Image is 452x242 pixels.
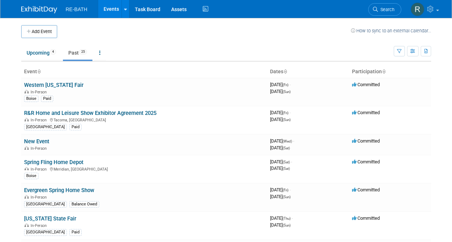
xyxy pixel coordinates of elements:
img: In-Person Event [24,146,29,150]
span: [DATE] [270,117,291,122]
span: (Fri) [283,188,288,192]
a: Past25 [63,46,92,60]
span: [DATE] [270,82,291,87]
span: (Sun) [283,223,291,227]
button: Add Event [21,25,57,38]
div: Balance Owed [69,201,99,208]
a: Search [368,3,401,16]
a: R&R Home and Leisure Show Exhibitor Agreement 2025 [24,110,156,116]
div: [GEOGRAPHIC_DATA] [24,124,67,130]
span: (Sat) [283,146,290,150]
span: In-Person [31,90,49,94]
a: Evergreen Spring Home Show [24,187,94,194]
span: RE-BATH [66,6,87,12]
span: In-Person [31,195,49,200]
th: Dates [267,66,349,78]
span: 25 [79,49,87,55]
img: In-Person Event [24,167,29,171]
div: Meridian, [GEOGRAPHIC_DATA] [24,166,264,172]
div: Paid [69,124,82,130]
span: - [291,159,292,164]
span: In-Person [31,118,49,122]
th: Participation [349,66,431,78]
span: Committed [352,187,380,192]
img: In-Person Event [24,223,29,227]
img: ExhibitDay [21,6,57,13]
span: Committed [352,82,380,87]
span: Committed [352,138,380,144]
span: Committed [352,159,380,164]
span: (Fri) [283,111,288,115]
a: Sort by Participation Type [382,69,385,74]
span: In-Person [31,223,49,228]
span: (Sun) [283,118,291,122]
span: (Wed) [283,139,292,143]
div: [GEOGRAPHIC_DATA] [24,229,67,236]
div: Tacoma, [GEOGRAPHIC_DATA] [24,117,264,122]
span: [DATE] [270,222,291,228]
span: - [289,187,291,192]
div: [GEOGRAPHIC_DATA] [24,201,67,208]
span: Committed [352,110,380,115]
span: - [289,82,291,87]
img: Re-Bath Northwest [411,3,424,16]
span: (Sun) [283,195,291,199]
img: In-Person Event [24,118,29,121]
a: Sort by Start Date [283,69,287,74]
span: [DATE] [270,89,291,94]
span: (Sat) [283,167,290,171]
div: Boise [24,173,38,179]
span: [DATE] [270,166,290,171]
span: 4 [50,49,56,55]
span: [DATE] [270,215,293,221]
span: Search [378,7,394,12]
span: (Sun) [283,90,291,94]
span: - [293,138,294,144]
span: [DATE] [270,110,291,115]
span: (Thu) [283,217,291,220]
th: Event [21,66,267,78]
img: In-Person Event [24,195,29,199]
span: In-Person [31,146,49,151]
span: - [292,215,293,221]
span: (Sat) [283,160,290,164]
span: [DATE] [270,194,291,199]
span: [DATE] [270,159,292,164]
span: [DATE] [270,138,294,144]
div: Paid [41,96,53,102]
span: (Fri) [283,83,288,87]
span: - [289,110,291,115]
img: In-Person Event [24,90,29,93]
div: Boise [24,96,38,102]
a: New Event [24,138,49,145]
span: In-Person [31,167,49,172]
div: Paid [69,229,82,236]
a: How to sync to an external calendar... [351,28,431,33]
a: [US_STATE] State Fair [24,215,76,222]
a: Sort by Event Name [37,69,41,74]
span: Committed [352,215,380,221]
a: Spring Fling Home Depot [24,159,83,166]
span: [DATE] [270,145,290,150]
a: Western [US_STATE] Fair [24,82,83,88]
a: Upcoming4 [21,46,61,60]
span: [DATE] [270,187,291,192]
